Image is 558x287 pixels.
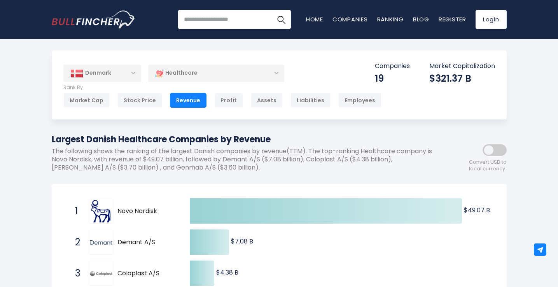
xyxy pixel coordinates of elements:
p: Market Capitalization [429,62,495,70]
img: Coloplast A/S [90,271,112,276]
text: $49.07 B [464,206,490,215]
a: Home [306,15,323,23]
div: $321.37 B [429,72,495,84]
div: Profit [214,93,243,108]
span: 3 [71,267,79,280]
img: Bullfincher logo [52,10,136,28]
p: Rank By [63,84,381,91]
img: Demant A/S [90,240,112,245]
p: Companies [375,62,410,70]
a: Login [476,10,507,29]
div: Denmark [63,65,141,82]
div: Healthcare [148,64,284,82]
span: Convert USD to local currency [469,159,507,172]
span: 1 [71,205,79,218]
a: Go to homepage [52,10,135,28]
p: The following shows the ranking of the largest Danish companies by revenue(TTM). The top-ranking ... [52,147,437,171]
span: 2 [71,236,79,249]
div: Assets [251,93,283,108]
span: Novo Nordisk [117,207,176,215]
a: Register [439,15,466,23]
text: $4.38 B [216,268,238,277]
a: Ranking [377,15,404,23]
h1: Largest Danish Healthcare Companies by Revenue [52,133,437,146]
div: 19 [375,72,410,84]
a: Companies [332,15,368,23]
span: Demant A/S [117,238,176,247]
div: Stock Price [117,93,162,108]
span: Coloplast A/S [117,269,176,278]
text: $7.08 B [231,237,253,246]
button: Search [271,10,291,29]
div: Liabilities [290,93,331,108]
div: Revenue [170,93,206,108]
img: Novo Nordisk [90,200,112,222]
div: Market Cap [63,93,110,108]
a: Blog [413,15,429,23]
div: Employees [338,93,381,108]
